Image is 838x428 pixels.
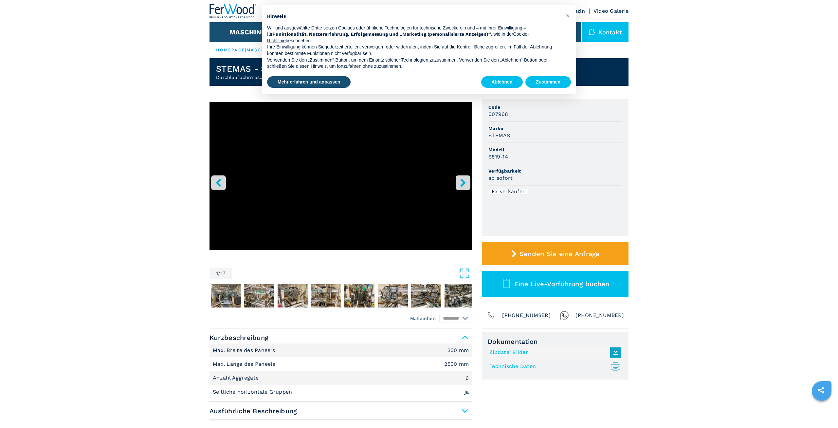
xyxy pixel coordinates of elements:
[310,283,342,309] button: Go to Slide 5
[593,8,628,14] a: Video Galerie
[211,284,241,307] img: a4d25bde1e678d4044b9c3d29f036a81
[343,283,376,309] button: Go to Slide 6
[209,4,257,18] img: Ferwood
[488,174,513,182] h3: ab sofort
[445,284,475,307] img: f0f7b6ea31923ef334db5a32f31cbcc0
[589,29,595,35] img: Kontakt
[488,146,622,153] span: Modell
[209,332,472,344] span: Kurzbeschreibung
[813,382,829,399] a: sharethis
[488,153,508,160] h3: S519-14
[216,47,245,52] a: HOMEPAGE
[447,348,469,353] em: 300 mm
[311,284,341,307] img: a3653625f87ed66d92d8042b217f3802
[481,76,523,88] button: Ablehnen
[267,13,560,20] h2: Hinweis
[378,284,408,307] img: 1275cfce1d649d2c111236b710665043
[465,389,469,395] em: ja
[411,284,441,307] img: bca3d4220c5d1681c1d47850d2d4d5fc
[456,175,470,190] button: right-button
[488,189,528,194] div: Ex verkäufer
[209,102,472,261] div: Go to Slide 1
[489,347,618,358] a: Zipdatei Bilder
[209,283,242,309] button: Go to Slide 2
[443,283,476,309] button: Go to Slide 9
[810,399,833,423] iframe: Chat
[229,28,270,36] button: Maschinen
[216,271,218,276] span: 1
[216,74,293,81] h2: Durchlaufbohrmaschine
[560,311,569,320] img: Whatsapp
[267,31,529,43] a: Cookie-Richtlinie
[488,104,622,110] span: Code
[410,315,436,322] em: Maßeinheit
[482,242,628,265] button: Senden Sie eine Anfrage
[213,347,277,354] p: Max. Breite des Paneels
[267,25,560,44] p: Wir und ausgewählte Dritte setzen Cookies oder ähnliche Technologien für technische Zwecke ein un...
[465,376,469,381] em: 6
[267,44,560,57] p: Ihre Einwilligung können Sie jederzeit erteilen, verweigern oder widerrufen, indem Sie auf die Ko...
[267,57,560,70] p: Verwenden Sie den „Zustimmen“-Button, um dem Einsatz solcher Technologien zuzustimmen. Verwenden ...
[209,344,472,399] div: Kurzbeschreibung
[221,271,226,276] span: 17
[246,47,279,52] a: maschinen
[267,76,351,88] button: Mehr erfahren und anpassen
[488,168,622,174] span: Verfügbarkeit
[502,311,551,320] span: [PHONE_NUMBER]
[209,405,472,417] span: Ausführliche Beschreibung
[276,283,309,309] button: Go to Slide 4
[582,22,628,42] div: Kontakt
[488,125,622,132] span: Marke
[488,338,623,345] span: Dokumentation
[514,280,610,288] span: Eine Live-Vorführung buchen
[376,283,409,309] button: Go to Slide 7
[344,284,374,307] img: a00191d1c927f8b9674371a6cc3856ac
[489,361,618,372] a: Technische Daten
[245,47,246,52] span: |
[486,311,496,320] img: Phone
[234,268,470,279] button: Open Fullscreen
[243,283,276,309] button: Go to Slide 3
[278,284,308,307] img: 5bea3e4bd38c82314d8eba4f87aec05e
[488,132,510,139] h3: STEMAS
[562,10,573,21] button: Schließen Sie diesen Hinweis
[488,110,508,118] h3: 007968
[213,361,277,368] p: Max. Länge des Paneels
[213,388,294,396] p: Seitliche horizontale Gruppen
[209,283,472,309] nav: Thumbnail Navigation
[216,64,293,74] h1: STEMAS - S519-14
[213,374,260,381] p: Anzahl Aggregate
[519,250,600,258] span: Senden Sie eine Anfrage
[525,76,571,88] button: Zustimmen
[244,284,274,307] img: 22ef60d211b42ac124fb698d1db8e6c8
[482,271,628,297] button: Eine Live-Vorführung buchen
[566,12,570,20] span: ×
[410,283,443,309] button: Go to Slide 8
[211,175,226,190] button: left-button
[575,311,624,320] span: [PHONE_NUMBER]
[444,362,469,367] em: 2500 mm
[209,102,472,250] iframe: Foratrice automatica in azione - STEMAS - S519-14 - Ferwoodgroup - 007968
[272,31,491,37] strong: Funktionalität, Nutzererfahrung, Erfolgsmessung und „Marketing (personalisierte Anzeigen)“
[218,271,220,276] span: /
